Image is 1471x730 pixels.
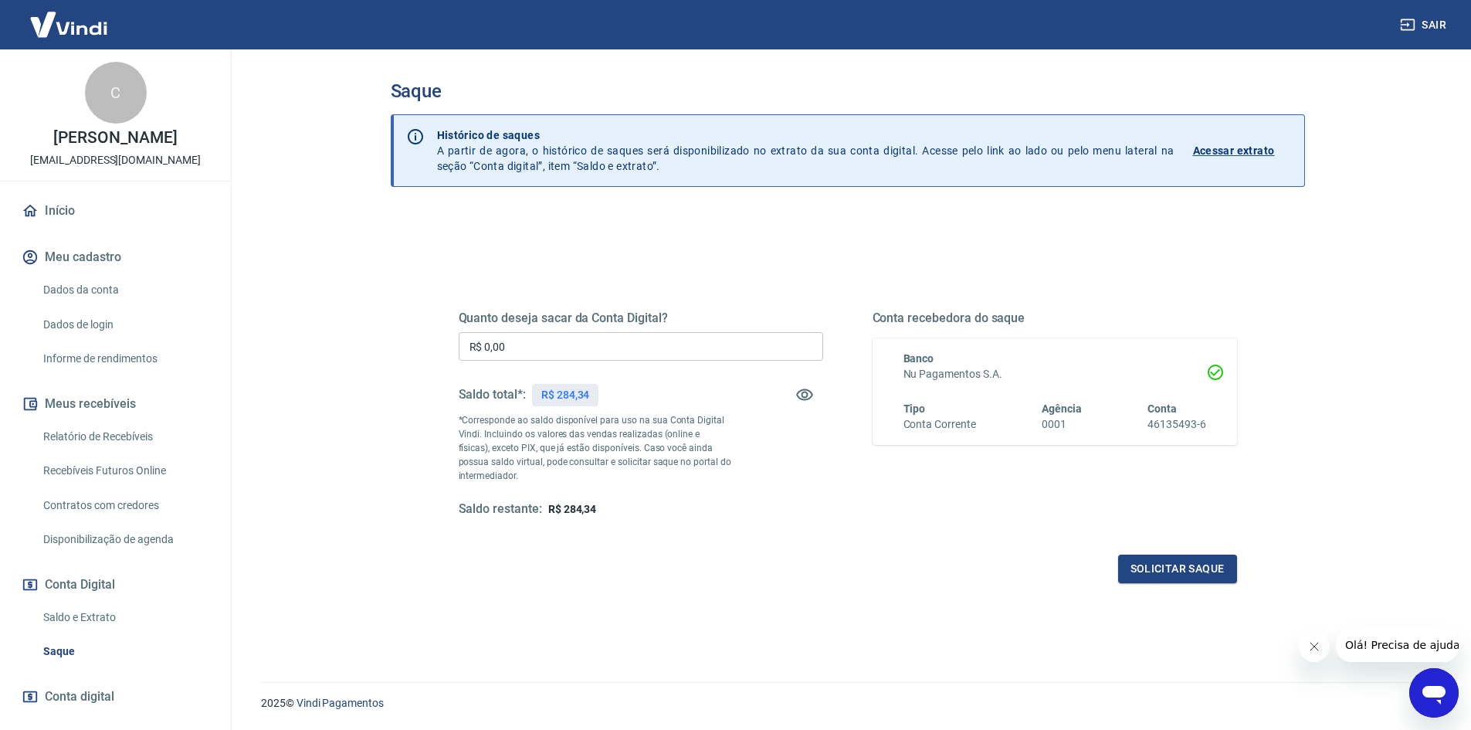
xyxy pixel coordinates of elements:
[1118,555,1237,583] button: Solicitar saque
[37,602,212,633] a: Saldo e Extrato
[903,402,926,415] span: Tipo
[1299,631,1330,662] iframe: Fechar mensagem
[1193,127,1292,174] a: Acessar extrato
[37,309,212,341] a: Dados de login
[19,680,212,714] a: Conta digital
[873,311,1237,326] h5: Conta recebedora do saque
[53,130,177,146] p: [PERSON_NAME]
[19,194,212,228] a: Início
[297,697,384,709] a: Vindi Pagamentos
[1147,416,1206,433] h6: 46135493-6
[459,501,542,518] h5: Saldo restante:
[37,490,212,521] a: Contratos com credores
[261,695,1434,711] p: 2025 ©
[903,352,934,365] span: Banco
[85,62,147,124] div: C
[541,387,590,403] p: R$ 284,34
[19,387,212,421] button: Meus recebíveis
[9,11,130,23] span: Olá! Precisa de ajuda?
[1336,628,1459,662] iframe: Mensagem da empresa
[37,636,212,667] a: Saque
[459,311,823,326] h5: Quanto deseja sacar da Conta Digital?
[437,127,1174,174] p: A partir de agora, o histórico de saques será disponibilizado no extrato da sua conta digital. Ac...
[548,503,597,515] span: R$ 284,34
[37,421,212,453] a: Relatório de Recebíveis
[437,127,1174,143] p: Histórico de saques
[37,274,212,306] a: Dados da conta
[37,455,212,487] a: Recebíveis Futuros Online
[459,413,732,483] p: *Corresponde ao saldo disponível para uso na sua Conta Digital Vindi. Incluindo os valores das ve...
[19,240,212,274] button: Meu cadastro
[19,568,212,602] button: Conta Digital
[19,1,119,48] img: Vindi
[1193,143,1275,158] p: Acessar extrato
[1397,11,1452,39] button: Sair
[903,366,1206,382] h6: Nu Pagamentos S.A.
[30,152,201,168] p: [EMAIL_ADDRESS][DOMAIN_NAME]
[37,524,212,555] a: Disponibilização de agenda
[1147,402,1177,415] span: Conta
[459,387,526,402] h5: Saldo total*:
[1409,668,1459,718] iframe: Botão para abrir a janela de mensagens
[391,80,1305,102] h3: Saque
[37,343,212,375] a: Informe de rendimentos
[1042,416,1082,433] h6: 0001
[903,416,976,433] h6: Conta Corrente
[1042,402,1082,415] span: Agência
[45,686,114,708] span: Conta digital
